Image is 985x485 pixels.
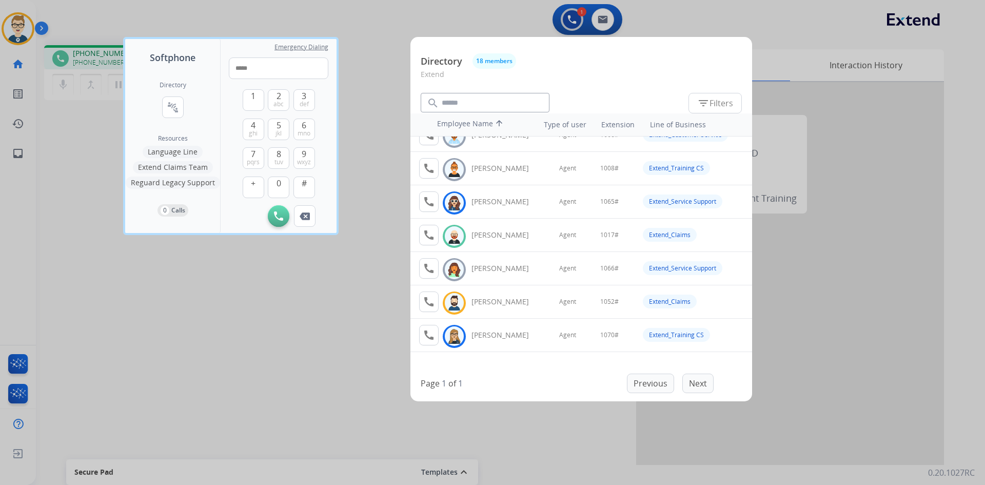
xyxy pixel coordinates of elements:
[643,261,722,275] div: Extend_Service Support
[268,177,289,198] button: 0
[143,146,203,158] button: Language Line
[643,228,697,242] div: Extend_Claims
[643,161,710,175] div: Extend_Training CS
[559,264,576,273] span: Agent
[697,97,710,109] mat-icon: filter_list
[600,331,619,339] span: 1070#
[274,211,283,221] img: call-button
[559,331,576,339] span: Agent
[596,114,640,135] th: Extension
[471,297,540,307] div: [PERSON_NAME]
[277,119,281,131] span: 5
[133,161,213,173] button: Extend Claims Team
[471,330,540,340] div: [PERSON_NAME]
[243,147,264,169] button: 7pqrs
[600,198,619,206] span: 1065#
[273,100,284,108] span: abc
[643,328,710,342] div: Extend_Training CS
[243,177,264,198] button: +
[293,177,315,198] button: #
[529,114,592,135] th: Type of user
[447,262,462,278] img: avatar
[251,177,255,189] span: +
[423,196,435,208] mat-icon: call
[643,295,697,308] div: Extend_Claims
[167,101,179,113] mat-icon: connect_without_contact
[160,81,186,89] h2: Directory
[302,90,306,102] span: 3
[493,119,505,131] mat-icon: arrow_upward
[249,129,258,138] span: ghi
[447,328,462,344] img: avatar
[161,206,169,215] p: 0
[277,90,281,102] span: 2
[251,148,255,160] span: 7
[277,177,281,189] span: 0
[447,162,462,178] img: avatar
[243,89,264,111] button: 1
[300,212,310,220] img: call-button
[447,195,462,211] img: avatar
[559,298,576,306] span: Agent
[472,53,516,69] button: 18 members
[150,50,195,65] span: Softphone
[274,43,328,51] span: Emergency Dialing
[300,100,309,108] span: def
[293,119,315,140] button: 6mno
[471,197,540,207] div: [PERSON_NAME]
[251,119,255,131] span: 4
[157,204,188,217] button: 0Calls
[302,119,306,131] span: 6
[432,113,524,136] th: Employee Name
[423,329,435,341] mat-icon: call
[293,89,315,111] button: 3def
[600,164,619,172] span: 1008#
[275,129,282,138] span: jkl
[643,195,722,208] div: Extend_Service Support
[697,97,733,109] span: Filters
[302,177,307,189] span: #
[559,198,576,206] span: Agent
[427,97,439,109] mat-icon: search
[268,147,289,169] button: 8tuv
[268,119,289,140] button: 5jkl
[243,119,264,140] button: 4ghi
[928,467,975,479] p: 0.20.1027RC
[471,163,540,173] div: [PERSON_NAME]
[645,114,747,135] th: Line of Business
[423,229,435,241] mat-icon: call
[447,228,462,244] img: avatar
[423,262,435,275] mat-icon: call
[277,148,281,160] span: 8
[298,129,310,138] span: mno
[274,158,283,166] span: tuv
[158,134,188,143] span: Resources
[423,162,435,174] mat-icon: call
[448,377,456,390] p: of
[471,230,540,240] div: [PERSON_NAME]
[297,158,311,166] span: wxyz
[600,231,619,239] span: 1017#
[600,264,619,273] span: 1066#
[247,158,260,166] span: pqrs
[421,54,462,68] p: Directory
[423,296,435,308] mat-icon: call
[251,90,255,102] span: 1
[447,295,462,311] img: avatar
[293,147,315,169] button: 9wxyz
[171,206,185,215] p: Calls
[688,93,742,113] button: Filters
[126,177,220,189] button: Reguard Legacy Support
[471,263,540,274] div: [PERSON_NAME]
[421,377,440,390] p: Page
[600,298,619,306] span: 1052#
[421,69,742,88] p: Extend
[559,164,576,172] span: Agent
[302,148,306,160] span: 9
[559,231,576,239] span: Agent
[268,89,289,111] button: 2abc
